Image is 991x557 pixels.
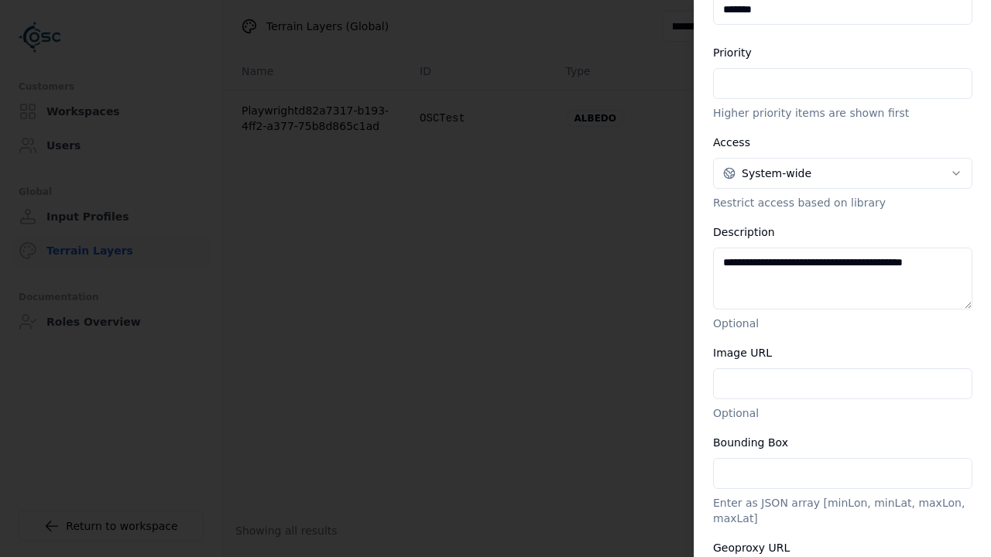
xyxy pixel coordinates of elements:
[713,46,752,59] label: Priority
[713,436,788,449] label: Bounding Box
[713,316,972,331] p: Optional
[713,542,790,554] label: Geoproxy URL
[713,347,772,359] label: Image URL
[713,405,972,421] p: Optional
[713,136,750,149] label: Access
[713,105,972,121] p: Higher priority items are shown first
[713,195,972,210] p: Restrict access based on library
[713,495,972,526] p: Enter as JSON array [minLon, minLat, maxLon, maxLat]
[713,226,775,238] label: Description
